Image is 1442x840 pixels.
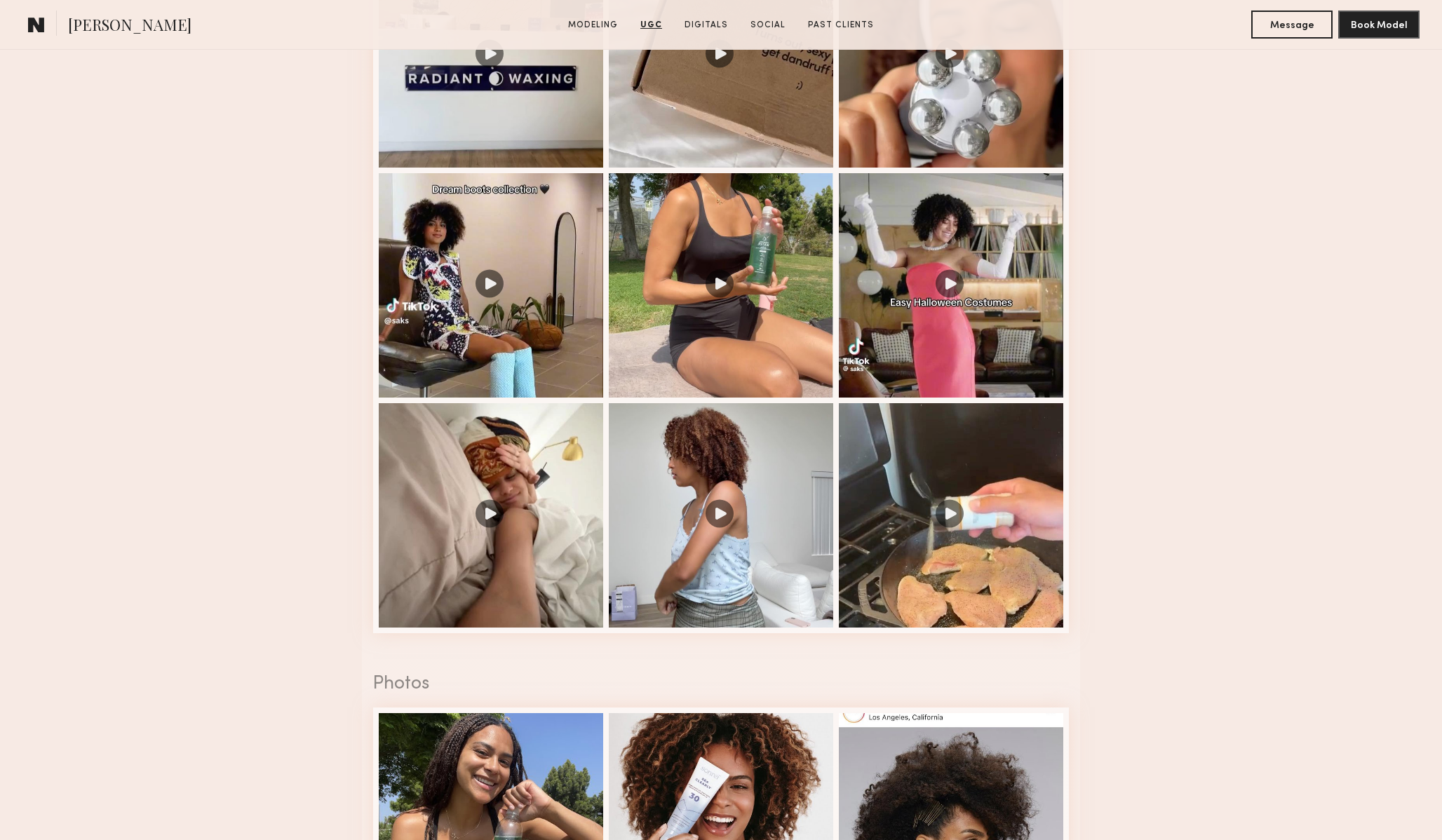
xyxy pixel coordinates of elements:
a: Social [745,19,791,32]
a: Digitals [679,19,734,32]
div: Photos [373,675,1069,693]
a: UGC [635,19,668,32]
button: Book Model [1338,11,1420,39]
button: Message [1251,11,1333,39]
a: Book Model [1338,18,1420,30]
a: Past Clients [802,19,880,32]
span: [PERSON_NAME] [68,14,191,39]
a: Modeling [562,19,624,32]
